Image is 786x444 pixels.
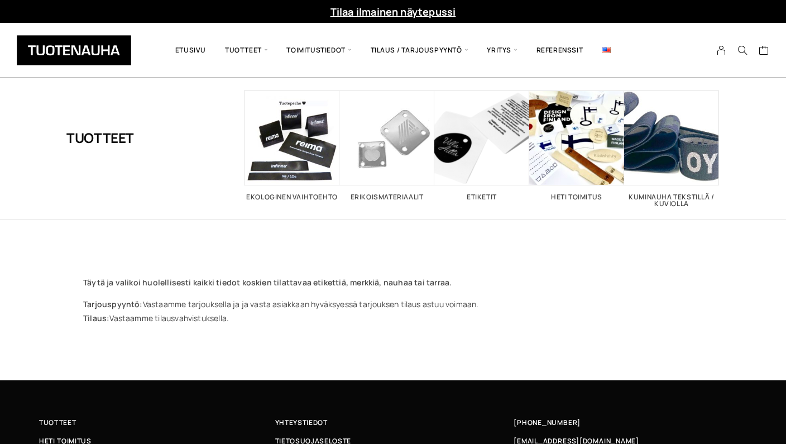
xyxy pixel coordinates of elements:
[434,194,529,200] h2: Etiketit
[39,417,275,428] a: Tuotteet
[245,90,339,200] a: Visit product category Ekologinen vaihtoehto
[477,31,526,69] span: Yritys
[527,31,593,69] a: Referenssit
[529,90,624,200] a: Visit product category Heti toimitus
[711,45,732,55] a: My Account
[732,45,753,55] button: Search
[83,297,703,325] p: Vastaamme tarjouksella ja ja vasta asiakkaan hyväksyessä tarjouksen tilaus astuu voimaan. Vastaam...
[339,90,434,200] a: Visit product category Erikoismateriaalit
[275,417,328,428] span: Yhteystiedot
[759,45,769,58] a: Cart
[514,417,581,428] a: [PHONE_NUMBER]
[245,194,339,200] h2: Ekologinen vaihtoehto
[166,31,215,69] a: Etusivu
[215,31,277,69] span: Tuotteet
[83,277,452,288] strong: Täytä ja valikoi huolellisesti kaikki tiedot koskien tilattavaa etikettiä, merkkiä, nauhaa tai ta...
[529,194,624,200] h2: Heti toimitus
[624,194,719,207] h2: Kuminauha tekstillä / kuviolla
[83,299,143,309] strong: Tarjouspyyntö:
[275,417,511,428] a: Yhteystiedot
[602,47,611,53] img: English
[83,313,109,323] strong: Tilaus:
[277,31,361,69] span: Toimitustiedot
[17,35,131,65] img: Tuotenauha Oy
[330,5,456,18] a: Tilaa ilmainen näytepussi
[39,417,76,428] span: Tuotteet
[624,90,719,207] a: Visit product category Kuminauha tekstillä / kuviolla
[66,90,134,185] h1: Tuotteet
[339,194,434,200] h2: Erikoismateriaalit
[361,31,478,69] span: Tilaus / Tarjouspyyntö
[434,90,529,200] a: Visit product category Etiketit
